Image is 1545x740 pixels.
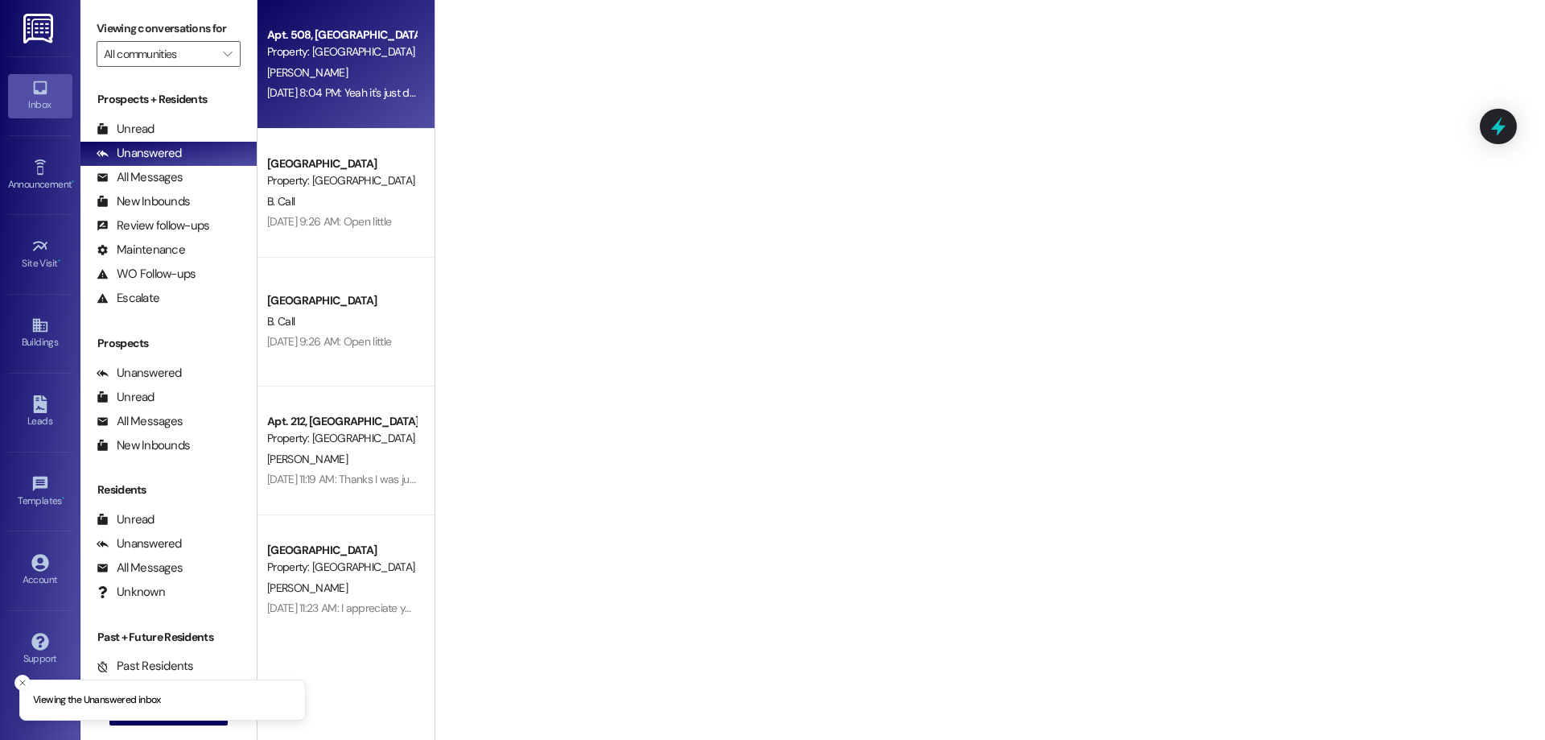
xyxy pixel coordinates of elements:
div: WO Follow-ups [97,266,196,283]
div: Unknown [97,584,165,601]
div: Escalate [97,290,159,307]
div: Unanswered [97,365,182,382]
div: Apt. 212, [GEOGRAPHIC_DATA] [267,413,416,430]
div: Prospects [80,335,257,352]
div: [GEOGRAPHIC_DATA] [267,542,416,559]
div: Property: [GEOGRAPHIC_DATA] [267,559,416,576]
a: Inbox [8,74,72,118]
span: • [58,255,60,267]
i:  [223,48,232,60]
div: New Inbounds [97,193,190,210]
a: Leads [8,391,72,434]
div: Property: [GEOGRAPHIC_DATA] [267,430,416,447]
span: B. Call [267,314,295,329]
div: [DATE] 9:26 AM: Open little [267,214,391,229]
button: Close toast [14,675,31,691]
div: Maintenance [97,242,185,258]
div: All Messages [97,413,183,430]
a: Account [8,549,72,593]
div: Unanswered [97,535,182,552]
div: Prospects + Residents [80,91,257,108]
div: Past + Future Residents [80,629,257,646]
div: [GEOGRAPHIC_DATA] [267,292,416,309]
a: Templates • [8,470,72,514]
div: New Inbounds [97,437,190,454]
div: Apt. 508, [GEOGRAPHIC_DATA] [267,27,416,43]
div: Unanswered [97,145,182,162]
div: Unread [97,511,154,528]
span: [PERSON_NAME] [267,65,348,80]
div: Unread [97,121,154,138]
a: Site Visit • [8,233,72,276]
input: All communities [104,41,215,67]
div: All Messages [97,169,183,186]
div: All Messages [97,560,183,577]
div: Property: [GEOGRAPHIC_DATA] [267,172,416,189]
a: Support [8,628,72,672]
p: Viewing the Unanswered inbox [33,693,161,708]
span: • [62,493,64,504]
img: ResiDesk Logo [23,14,56,43]
div: [DATE] 11:23 AM: I appreciate your efforts, thank you! [267,601,506,615]
div: [GEOGRAPHIC_DATA] [267,155,416,172]
div: Property: [GEOGRAPHIC_DATA] [267,43,416,60]
div: [DATE] 8:04 PM: Yeah it's just draining slowly [267,85,472,100]
span: • [72,176,74,188]
a: Buildings [8,312,72,355]
div: [DATE] 11:19 AM: Thanks I was just waiting to pay until that charge was removed [267,472,632,486]
div: Review follow-ups [97,217,209,234]
div: Past Residents [97,658,194,675]
span: B. Call [267,194,295,209]
span: [PERSON_NAME] [267,452,348,466]
div: Unread [97,389,154,406]
span: [PERSON_NAME] [267,581,348,595]
div: [DATE] 9:26 AM: Open little [267,334,391,349]
label: Viewing conversations for [97,16,241,41]
div: Residents [80,482,257,498]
